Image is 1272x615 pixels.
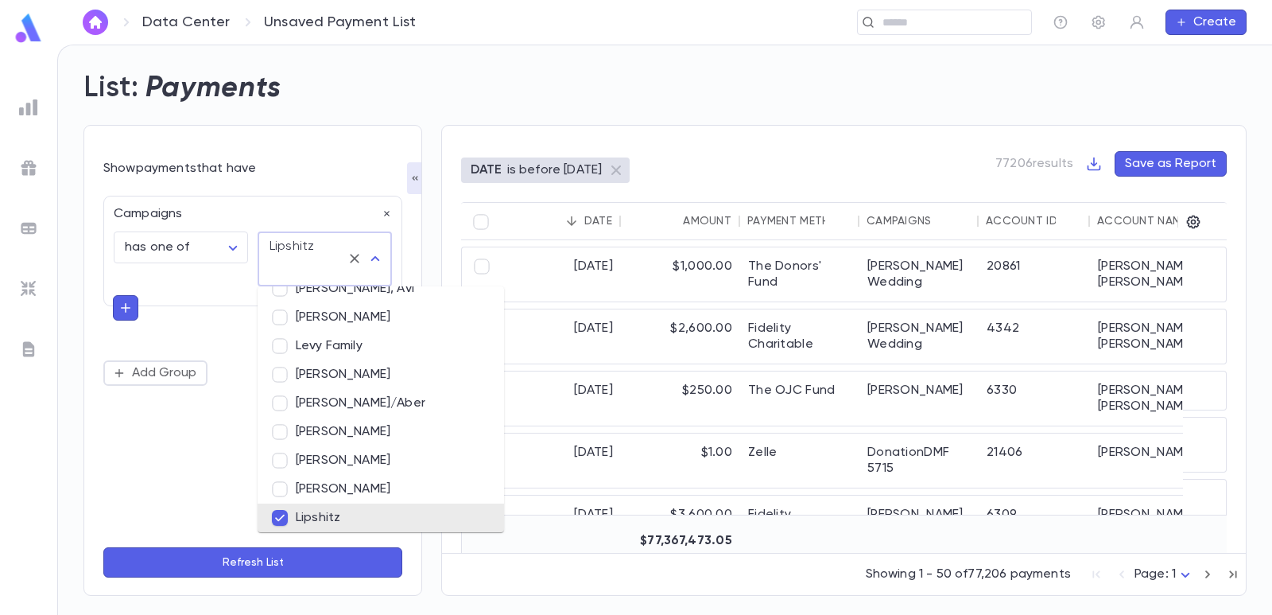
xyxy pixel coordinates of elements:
div: Page: 1 [1134,562,1195,587]
p: DATE [471,162,502,178]
div: 21406 [979,434,1090,488]
div: Fidelity Charitable [740,309,859,364]
div: [PERSON_NAME] [859,496,979,550]
li: LLCF [DATE] 20 [258,532,504,561]
button: Refresh List [103,547,402,578]
div: Amount [683,215,731,228]
div: DATEis before [DATE] [461,158,630,183]
button: Sort [825,208,851,234]
li: [PERSON_NAME] [258,303,504,332]
button: Sort [657,208,683,234]
button: Sort [559,208,584,234]
p: is before [DATE] [507,162,603,178]
div: [DATE] [502,496,621,550]
div: [PERSON_NAME] Wedding [859,247,979,302]
img: reports_grey.c525e4749d1bce6a11f5fe2a8de1b229.svg [19,98,38,117]
img: letters_grey.7941b92b52307dd3b8a917253454ce1c.svg [19,340,38,359]
li: [PERSON_NAME], Avi [258,274,504,303]
div: [PERSON_NAME] Wedding [859,309,979,364]
button: Clear [343,247,366,270]
div: Account Name [1097,215,1187,228]
div: [DATE] [502,372,621,426]
p: Showing 1 - 50 of 77,206 payments [866,566,1071,582]
div: $2,600.00 [621,309,740,364]
li: [PERSON_NAME] [258,418,504,446]
div: [PERSON_NAME] [859,372,979,426]
li: [PERSON_NAME] [258,360,504,389]
p: Unsaved Payment List [264,14,417,31]
button: Create [1165,10,1247,35]
div: Campaigns [867,215,932,228]
div: 6309 [979,496,1090,550]
h2: Payments [145,71,281,106]
li: [PERSON_NAME] [258,446,504,475]
div: Payment Method [747,215,847,228]
button: Add Group [103,360,207,386]
div: $77,367,473.05 [621,522,740,560]
img: home_white.a664292cf8c1dea59945f0da9f25487c.svg [86,16,105,29]
img: campaigns_grey.99e729a5f7ee94e3726e6486bddda8f1.svg [19,158,38,177]
span: has one of [125,241,190,254]
p: 77206 results [995,156,1073,172]
div: $1,000.00 [621,247,740,302]
img: imports_grey.530a8a0e642e233f2baf0ef88e8c9fcb.svg [19,279,38,298]
img: logo [13,13,45,44]
button: Save as Report [1115,151,1227,177]
h2: List: [83,71,139,106]
button: Sort [1056,208,1081,234]
div: 4342 [979,309,1090,364]
button: Sort [932,208,957,234]
p: Show payments that have [103,161,402,177]
li: Lipshitz [258,504,504,532]
div: Lipshitz [270,238,314,256]
div: 20861 [979,247,1090,302]
div: Fidelity Charitable [740,496,859,550]
div: [DATE] [502,247,621,302]
li: Levy Family [258,332,504,360]
div: $250.00 [621,372,740,426]
div: 6330 [979,372,1090,426]
div: [DATE] [502,434,621,488]
div: The OJC Fund [740,372,859,426]
div: [DATE] [502,309,621,364]
img: batches_grey.339ca447c9d9533ef1741baa751efc33.svg [19,219,38,238]
div: $3,600.00 [621,496,740,550]
div: Date [584,215,612,228]
div: Zelle [740,434,859,488]
a: Data Center [142,14,230,31]
div: The Donors' Fund [740,247,859,302]
div: has one of [114,232,248,263]
li: [PERSON_NAME]/Aber [258,389,504,418]
div: Campaigns [104,197,392,222]
button: Close [364,247,386,270]
div: Account ID [986,215,1057,228]
li: [PERSON_NAME] [258,475,504,504]
div: DonationDMF 5715 [859,434,979,488]
div: $1.00 [621,434,740,488]
span: Page: 1 [1134,568,1176,581]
